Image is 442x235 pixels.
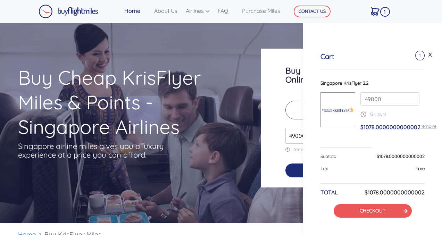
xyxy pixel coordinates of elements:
button: CHECKOUT [334,204,412,218]
a: CHECKOUT [360,208,385,214]
button: CONTACT US [294,6,331,17]
button: PURCHASE AIRLINE MILES$1,078.00 [285,163,400,178]
h6: $1078.0000000000002 [365,189,425,196]
a: Buy Flight Miles Logo [39,3,98,20]
span: free [416,166,425,171]
span: $1078.0000000000002 [377,153,425,159]
a: Home [122,4,151,18]
img: Buy Flight Miles Logo [39,5,98,18]
p: Singapore airline miles gives you a luxury experience at a price you can afford. [18,142,174,159]
span: Singapore KrisFlyer 2.2 [320,80,368,86]
span: Mile [301,132,315,141]
h3: Buy Krisflyer Airline Miles Online [285,66,400,84]
p: 72 Hours [360,111,419,117]
span: Tax [320,166,328,171]
p: transfers within 72 hours [285,146,400,152]
span: 1 [380,7,390,17]
a: remove [420,123,436,129]
h6: TOTAL [320,189,338,196]
span: Subtotal [320,153,337,159]
p: 2.2¢ /per miles [285,101,400,119]
a: About Us [151,4,183,18]
img: Cart [371,7,380,16]
img: Singapore-KrisFlyer.png [321,102,355,117]
span: $1078.0000000000002 [360,124,420,131]
h1: Buy Cheap KrisFlyer Miles & Points - Singapore Airlines [18,65,234,139]
a: X [427,49,434,60]
a: 1 [368,4,389,18]
img: schedule.png [360,111,366,117]
a: FAQ [215,4,239,18]
a: Purchase Miles [239,4,283,18]
a: Airlines [183,4,215,18]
